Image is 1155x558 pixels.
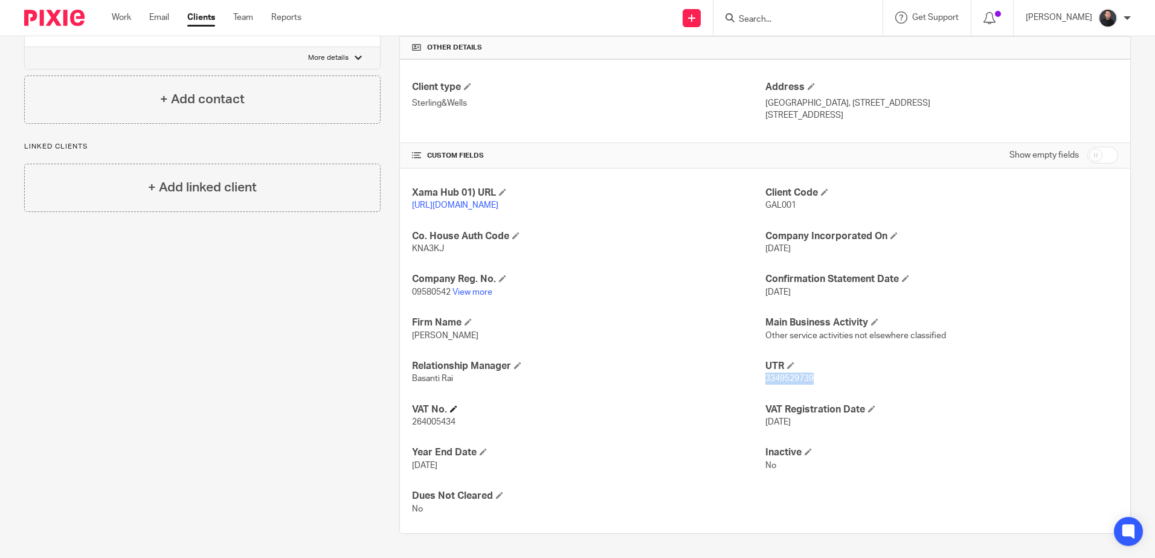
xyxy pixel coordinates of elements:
h4: Co. House Auth Code [412,230,765,243]
a: Clients [187,11,215,24]
h4: Inactive [765,446,1118,459]
h4: Company Incorporated On [765,230,1118,243]
h4: Year End Date [412,446,765,459]
a: View more [452,288,492,297]
span: 3349529739 [765,374,814,383]
span: [DATE] [765,245,791,253]
span: [DATE] [412,461,437,470]
span: Other details [427,43,482,53]
span: GAL001 [765,201,796,210]
span: [DATE] [765,418,791,426]
span: [DATE] [765,288,791,297]
input: Search [738,14,846,25]
p: More details [308,53,349,63]
a: Email [149,11,169,24]
span: Other service activities not elsewhere classified [765,332,946,340]
a: [URL][DOMAIN_NAME] [412,201,498,210]
h4: Xama Hub 01) URL [412,187,765,199]
a: Reports [271,11,301,24]
span: Basanti Rai [412,374,453,383]
label: Show empty fields [1009,149,1079,161]
img: Pixie [24,10,85,26]
span: [PERSON_NAME] [412,332,478,340]
p: Sterling&Wells [412,97,765,109]
h4: Client Code [765,187,1118,199]
p: [STREET_ADDRESS] [765,109,1118,121]
span: Get Support [912,13,959,22]
span: No [765,461,776,470]
p: Linked clients [24,142,381,152]
span: KNA3KJ [412,245,444,253]
a: Team [233,11,253,24]
h4: Main Business Activity [765,316,1118,329]
h4: VAT Registration Date [765,403,1118,416]
h4: Company Reg. No. [412,273,765,286]
h4: Relationship Manager [412,360,765,373]
h4: CUSTOM FIELDS [412,151,765,161]
h4: + Add contact [160,90,245,109]
span: 09580542 [412,288,451,297]
h4: Dues Not Cleared [412,490,765,502]
img: My%20Photo.jpg [1098,8,1118,28]
a: Work [112,11,131,24]
h4: Firm Name [412,316,765,329]
span: 264005434 [412,418,455,426]
span: No [412,505,423,513]
p: [PERSON_NAME] [1026,11,1092,24]
h4: Address [765,81,1118,94]
h4: + Add linked client [148,178,257,197]
p: [GEOGRAPHIC_DATA], [STREET_ADDRESS] [765,97,1118,109]
h4: UTR [765,360,1118,373]
h4: VAT No. [412,403,765,416]
h4: Client type [412,81,765,94]
h4: Confirmation Statement Date [765,273,1118,286]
